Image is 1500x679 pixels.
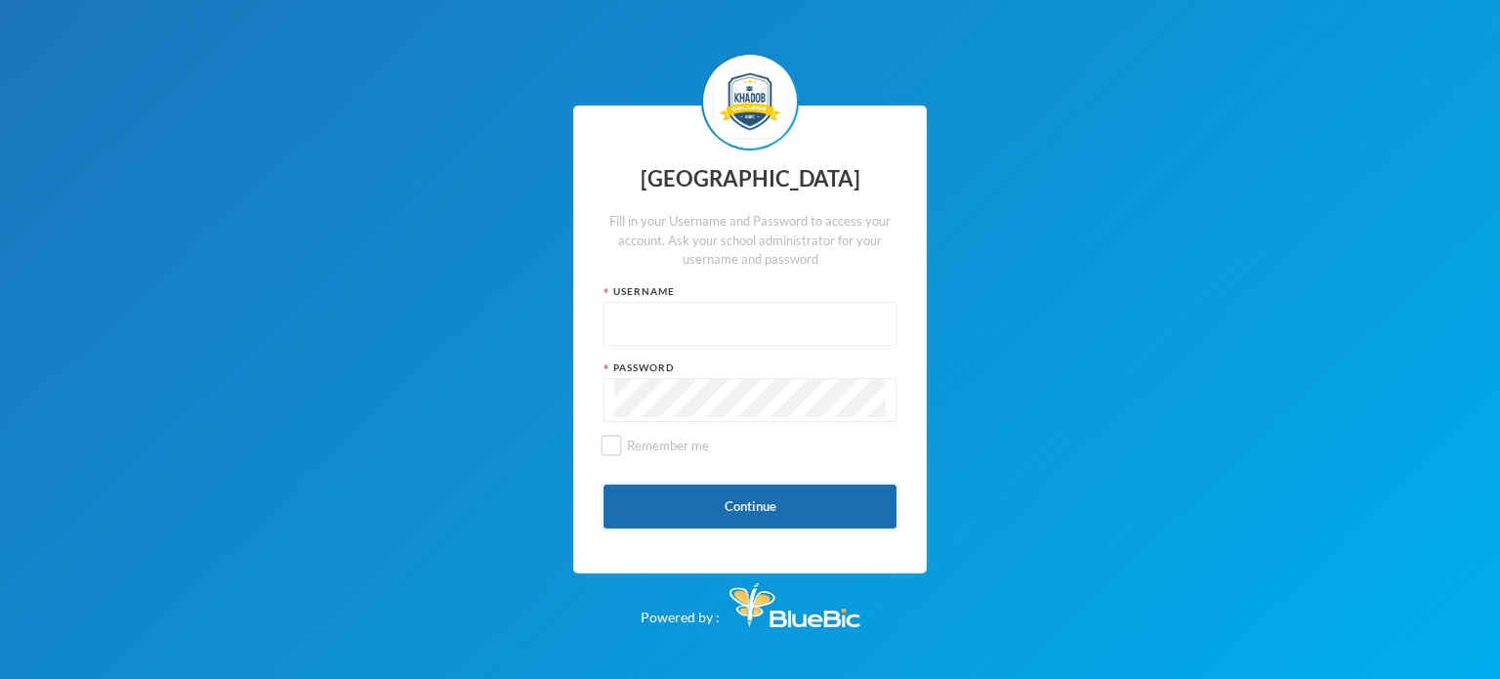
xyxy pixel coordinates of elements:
[604,284,896,299] div: Username
[604,160,896,198] div: [GEOGRAPHIC_DATA]
[604,212,896,270] div: Fill in your Username and Password to access your account. Ask your school administrator for your...
[604,361,896,375] div: Password
[604,485,896,529] button: Continue
[641,573,860,627] div: Powered by :
[619,438,717,453] span: Remember me
[729,583,860,627] img: Bluebic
